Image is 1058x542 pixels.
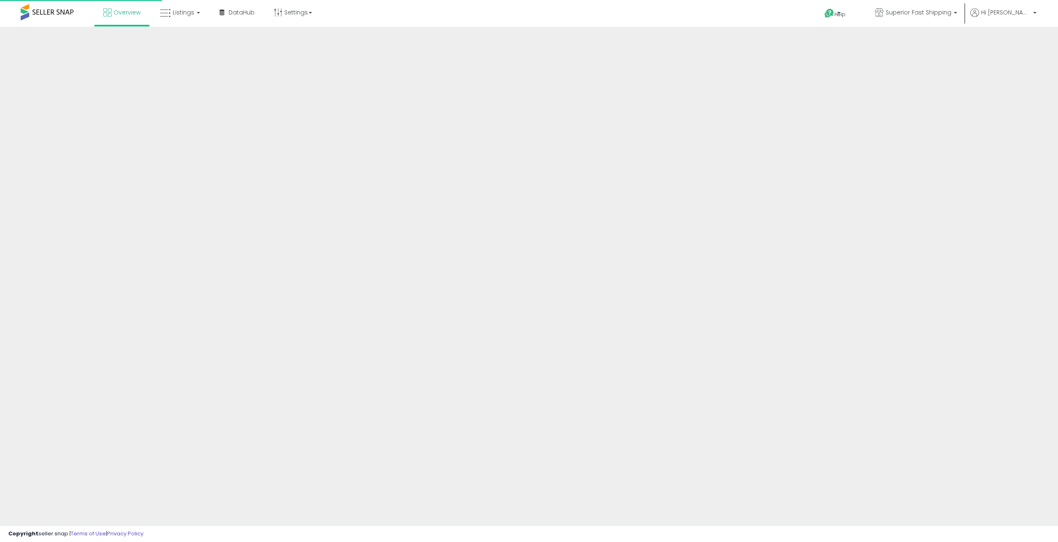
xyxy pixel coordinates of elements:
[229,8,255,17] span: DataHub
[970,8,1037,27] a: Hi [PERSON_NAME]
[981,8,1031,17] span: Hi [PERSON_NAME]
[173,8,194,17] span: Listings
[834,11,846,18] span: Help
[886,8,951,17] span: Superior Fast Shipping
[824,8,834,19] i: Get Help
[114,8,141,17] span: Overview
[818,2,862,27] a: Help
